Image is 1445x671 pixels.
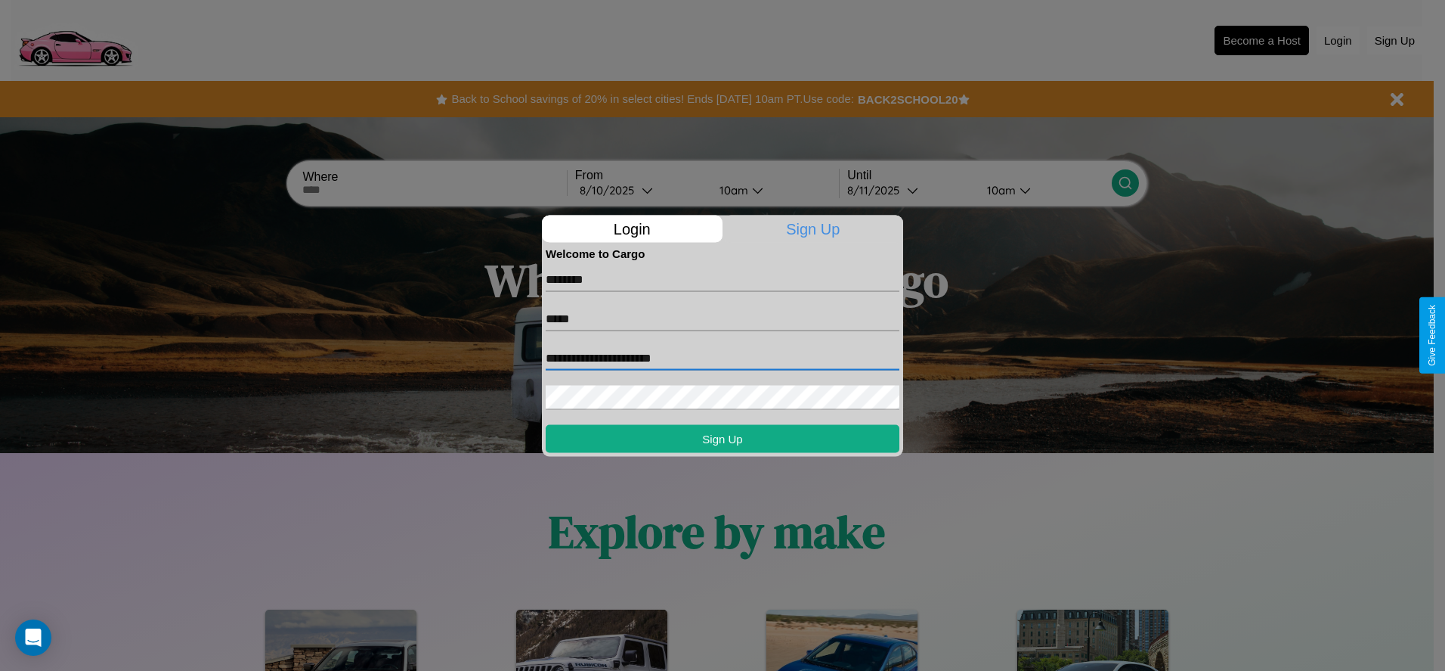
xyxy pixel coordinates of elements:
[1427,305,1437,366] div: Give Feedback
[15,620,51,656] div: Open Intercom Messenger
[723,215,904,242] p: Sign Up
[546,424,899,452] button: Sign Up
[542,215,722,242] p: Login
[546,247,899,259] h4: Welcome to Cargo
